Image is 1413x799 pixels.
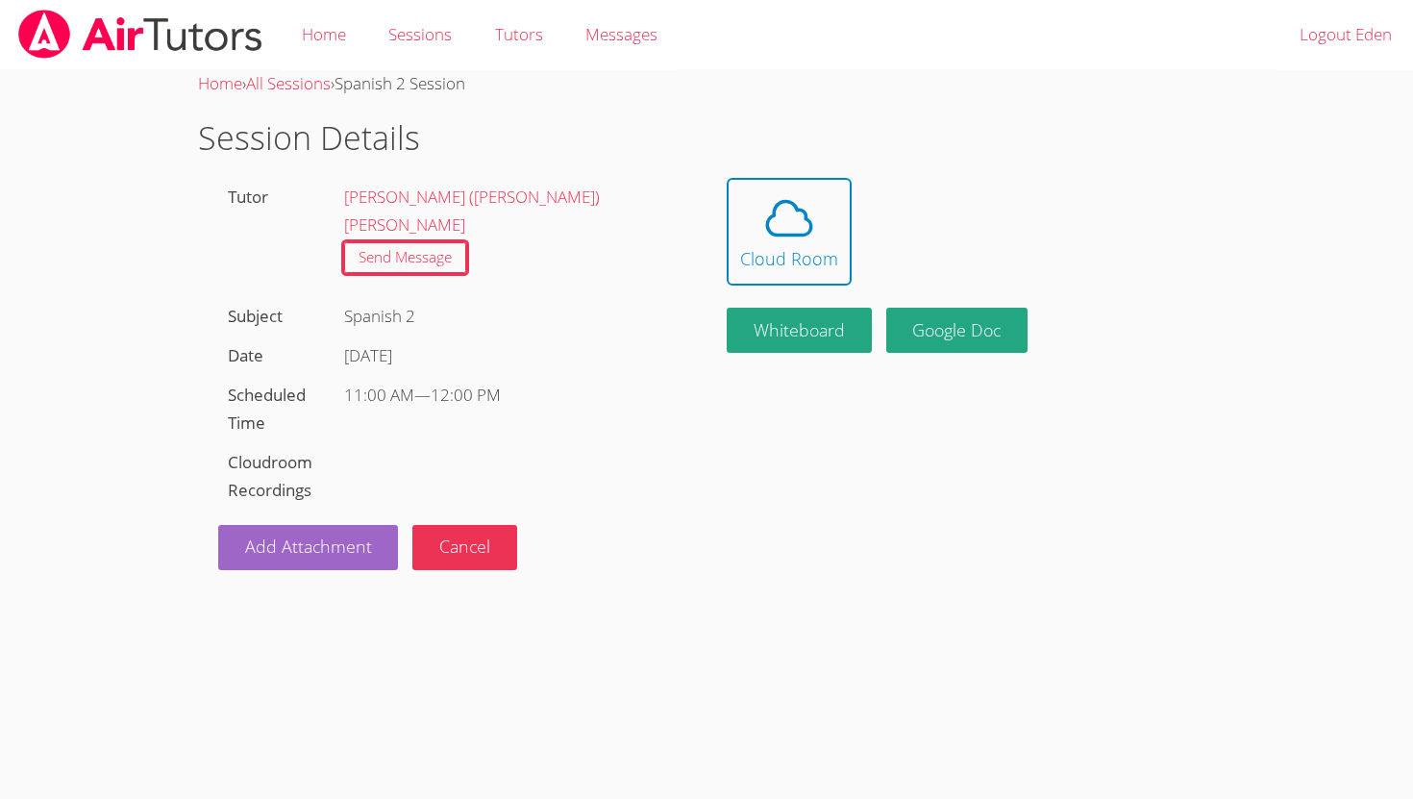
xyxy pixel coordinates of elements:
label: Subject [228,305,283,327]
h1: Session Details [198,113,1215,162]
div: [DATE] [344,342,677,370]
a: [PERSON_NAME] ([PERSON_NAME]) [PERSON_NAME] [344,186,600,236]
img: airtutors_banner-c4298cdbf04f3fff15de1276eac7730deb9818008684d7c2e4769d2f7ddbe033.png [16,10,264,59]
div: — [344,382,677,410]
span: 12:00 PM [431,384,501,406]
a: Google Doc [886,308,1029,353]
span: Spanish 2 Session [335,72,465,94]
span: Messages [585,23,657,45]
button: Cancel [412,525,517,570]
a: All Sessions [246,72,331,94]
a: Send Message [344,242,466,274]
div: › › [198,70,1215,98]
a: Add Attachment [218,525,399,570]
a: Home [198,72,242,94]
span: 11:00 AM [344,384,414,406]
button: Whiteboard [727,308,872,353]
label: Cloudroom Recordings [228,451,312,501]
button: Cloud Room [727,178,852,286]
div: Cloud Room [740,245,838,272]
label: Scheduled Time [228,384,306,434]
div: Spanish 2 [335,297,686,337]
label: Tutor [228,186,268,208]
label: Date [228,344,263,366]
